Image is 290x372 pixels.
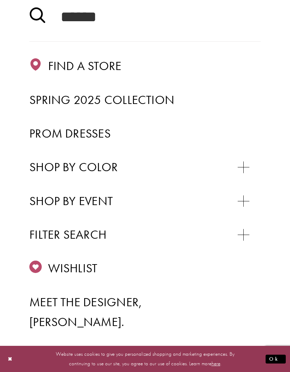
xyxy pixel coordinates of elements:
[29,56,261,76] a: Find a store
[48,58,122,74] span: Find a store
[29,294,142,330] span: Meet the designer, [PERSON_NAME].
[211,360,220,367] a: here
[29,292,261,332] a: Meet the designer, [PERSON_NAME].
[29,5,45,29] button: Submit Search
[266,355,286,364] button: Submit Dialog
[29,258,261,278] a: Wishlist
[29,92,174,107] span: Spring 2025 Collection
[29,126,111,141] span: Prom Dresses
[48,260,98,276] span: Wishlist
[29,90,261,110] a: Spring 2025 Collection
[51,349,239,368] p: Website uses cookies to give you personalized shopping and marketing experiences. By continuing t...
[4,353,16,365] button: Close Dialog
[29,124,261,144] a: Prom Dresses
